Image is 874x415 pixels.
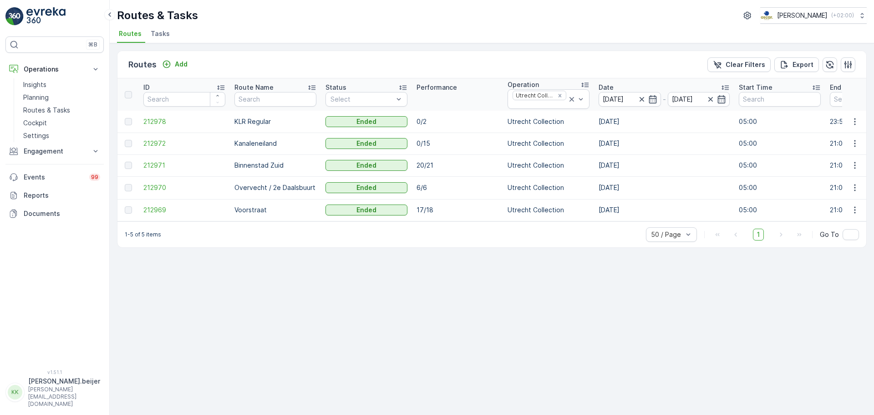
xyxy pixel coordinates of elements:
p: 05:00 [739,161,821,170]
p: ID [143,83,150,92]
p: 05:00 [739,117,821,126]
span: Tasks [151,29,170,38]
a: Settings [20,129,104,142]
button: Ended [325,205,407,215]
p: Reports [24,191,100,200]
p: Ended [356,117,376,126]
p: Utrecht Collection [508,205,589,215]
p: Date [599,83,614,92]
div: Toggle Row Selected [125,206,132,214]
p: - [663,94,666,105]
a: Events99 [5,168,104,186]
p: Operation [508,80,539,89]
p: Documents [24,209,100,218]
button: KK[PERSON_NAME].beijer[PERSON_NAME][EMAIL_ADDRESS][DOMAIN_NAME] [5,377,104,408]
p: Status [325,83,346,92]
p: ( +02:00 ) [831,12,854,19]
p: Ended [356,139,376,148]
td: [DATE] [594,199,734,221]
p: Kanaleneiland [234,139,316,148]
p: ⌘B [88,41,97,48]
p: Overvecht / 2e Daalsbuurt [234,183,316,192]
p: Routes & Tasks [23,106,70,115]
button: Ended [325,182,407,193]
p: 20/21 [417,161,498,170]
p: Planning [23,93,49,102]
p: 6/6 [417,183,498,192]
td: [DATE] [594,133,734,154]
p: Settings [23,131,49,140]
td: [DATE] [594,176,734,199]
button: Operations [5,60,104,78]
input: Search [234,92,316,107]
a: 212978 [143,117,225,126]
p: Events [24,173,84,182]
a: 212970 [143,183,225,192]
p: Route Name [234,83,274,92]
p: 0/15 [417,139,498,148]
p: Voorstraat [234,205,316,215]
button: Clear Filters [707,57,771,72]
button: Ended [325,116,407,127]
input: Search [143,92,225,107]
p: 17/18 [417,205,498,215]
p: Insights [23,80,46,89]
p: Utrecht Collection [508,117,589,126]
p: 05:00 [739,183,821,192]
a: Documents [5,205,104,223]
p: Ended [356,183,376,192]
p: Utrecht Collection [508,139,589,148]
p: [PERSON_NAME].beijer [28,377,100,386]
td: [DATE] [594,111,734,133]
p: Clear Filters [726,60,765,69]
p: Add [175,60,188,69]
p: KLR Regular [234,117,316,126]
p: Select [330,95,393,104]
a: Planning [20,91,104,104]
button: Ended [325,138,407,149]
a: 212969 [143,205,225,215]
a: Routes & Tasks [20,104,104,117]
div: Toggle Row Selected [125,162,132,169]
p: Engagement [24,147,86,156]
p: Utrecht Collection [508,183,589,192]
div: Toggle Row Selected [125,140,132,147]
a: Insights [20,78,104,91]
div: KK [8,385,22,400]
button: [PERSON_NAME](+02:00) [760,7,867,24]
span: v 1.51.1 [5,369,104,375]
p: Routes [128,58,157,71]
input: Search [739,92,821,107]
a: Reports [5,186,104,205]
span: Routes [119,29,142,38]
p: Binnenstad Zuid [234,161,316,170]
a: 212971 [143,161,225,170]
div: Utrecht Collection [513,91,554,100]
img: basis-logo_rgb2x.png [760,10,773,20]
p: Ended [356,205,376,215]
a: Cockpit [20,117,104,129]
p: Ended [356,161,376,170]
p: Utrecht Collection [508,161,589,170]
p: [PERSON_NAME][EMAIL_ADDRESS][DOMAIN_NAME] [28,386,100,408]
p: 05:00 [739,139,821,148]
button: Engagement [5,142,104,160]
p: 1-5 of 5 items [125,231,161,238]
p: Operations [24,65,86,74]
p: Cockpit [23,118,47,128]
td: [DATE] [594,154,734,176]
span: 1 [753,229,764,241]
p: 05:00 [739,205,821,215]
button: Add [158,59,191,70]
input: dd/mm/yyyy [668,92,730,107]
p: [PERSON_NAME] [777,11,828,20]
span: Go To [820,230,839,239]
img: logo_light-DOdMpM7g.png [26,7,66,26]
p: 99 [91,174,98,181]
input: dd/mm/yyyy [599,92,661,107]
a: 212972 [143,139,225,148]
